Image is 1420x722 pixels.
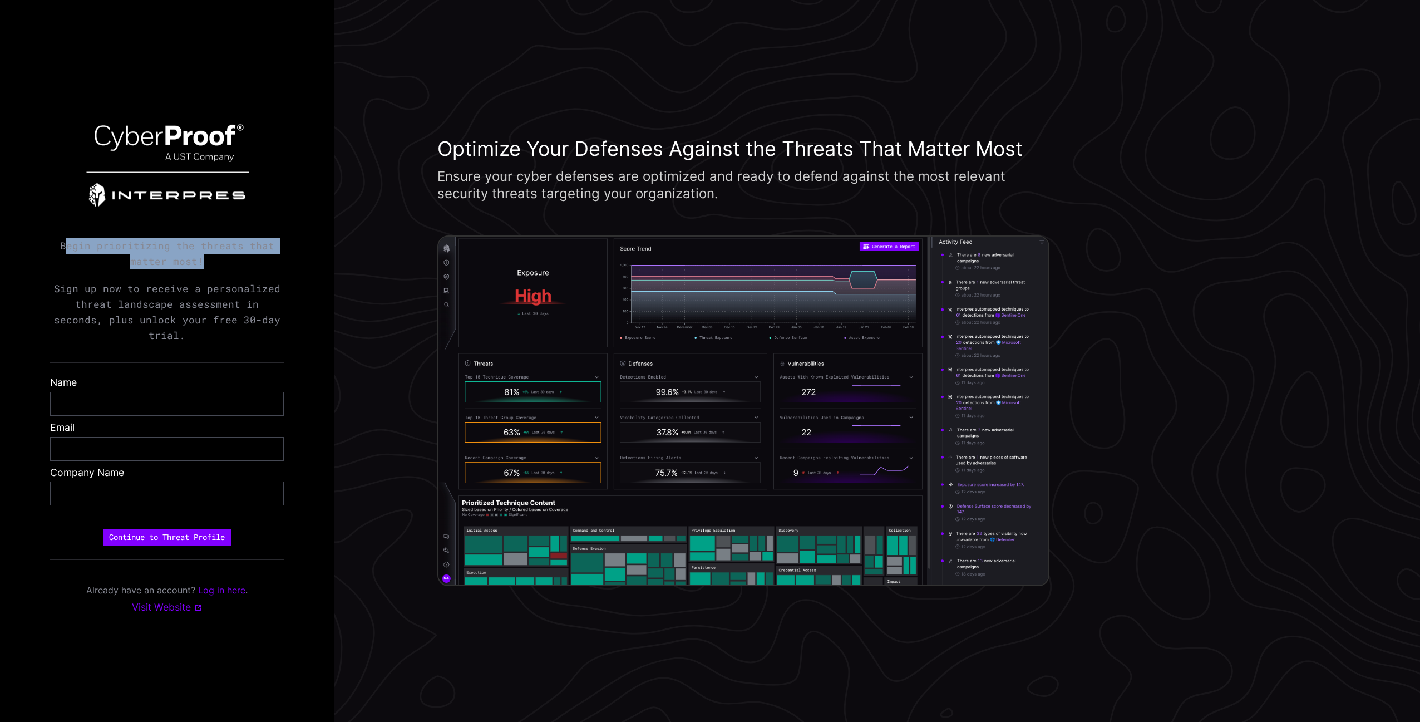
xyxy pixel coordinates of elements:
img: CyberProof Logo [82,108,253,228]
div: Ensure your cyber defenses are optimized and ready to defend against the most relevant security t... [437,168,1049,202]
label: Name [50,376,284,389]
h3: Optimize Your Defenses Against the Threats That Matter Most [437,136,1049,162]
button: Continue to Threat Profile [103,529,231,546]
label: Company Name [50,466,284,479]
div: Already have an account? . [86,585,248,602]
label: Email [50,421,284,434]
p: Begin prioritizing the threats that matter most! [50,238,284,269]
p: Sign up now to receive a personalized threat landscape assessment in seconds, plus unlock your fr... [50,281,284,344]
a: Visit Website [132,601,203,614]
a: Log in here [198,585,245,596]
img: Screenshot [437,235,1049,586]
